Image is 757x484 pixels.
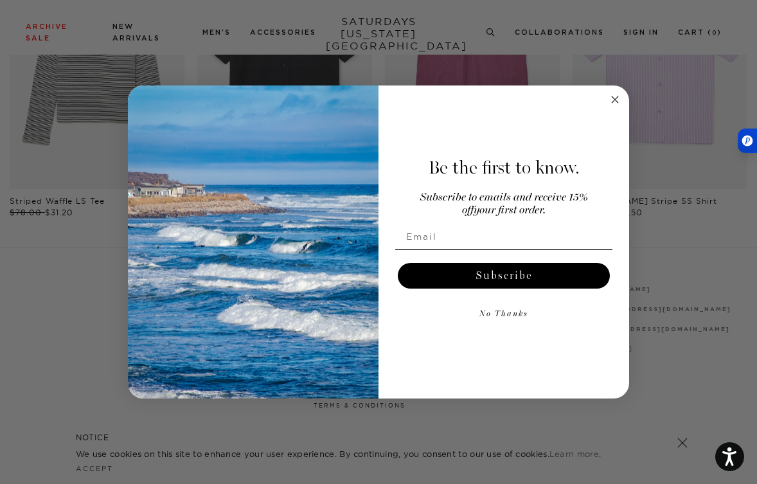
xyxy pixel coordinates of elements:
[607,92,623,107] button: Close dialog
[462,205,474,216] span: off
[128,85,378,399] img: 125c788d-000d-4f3e-b05a-1b92b2a23ec9.jpeg
[474,205,546,216] span: your first order.
[398,263,610,289] button: Subscribe
[395,224,612,249] input: Email
[395,249,612,250] img: underline
[395,301,612,327] button: No Thanks
[420,192,588,203] span: Subscribe to emails and receive 15%
[429,157,580,179] span: Be the first to know.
